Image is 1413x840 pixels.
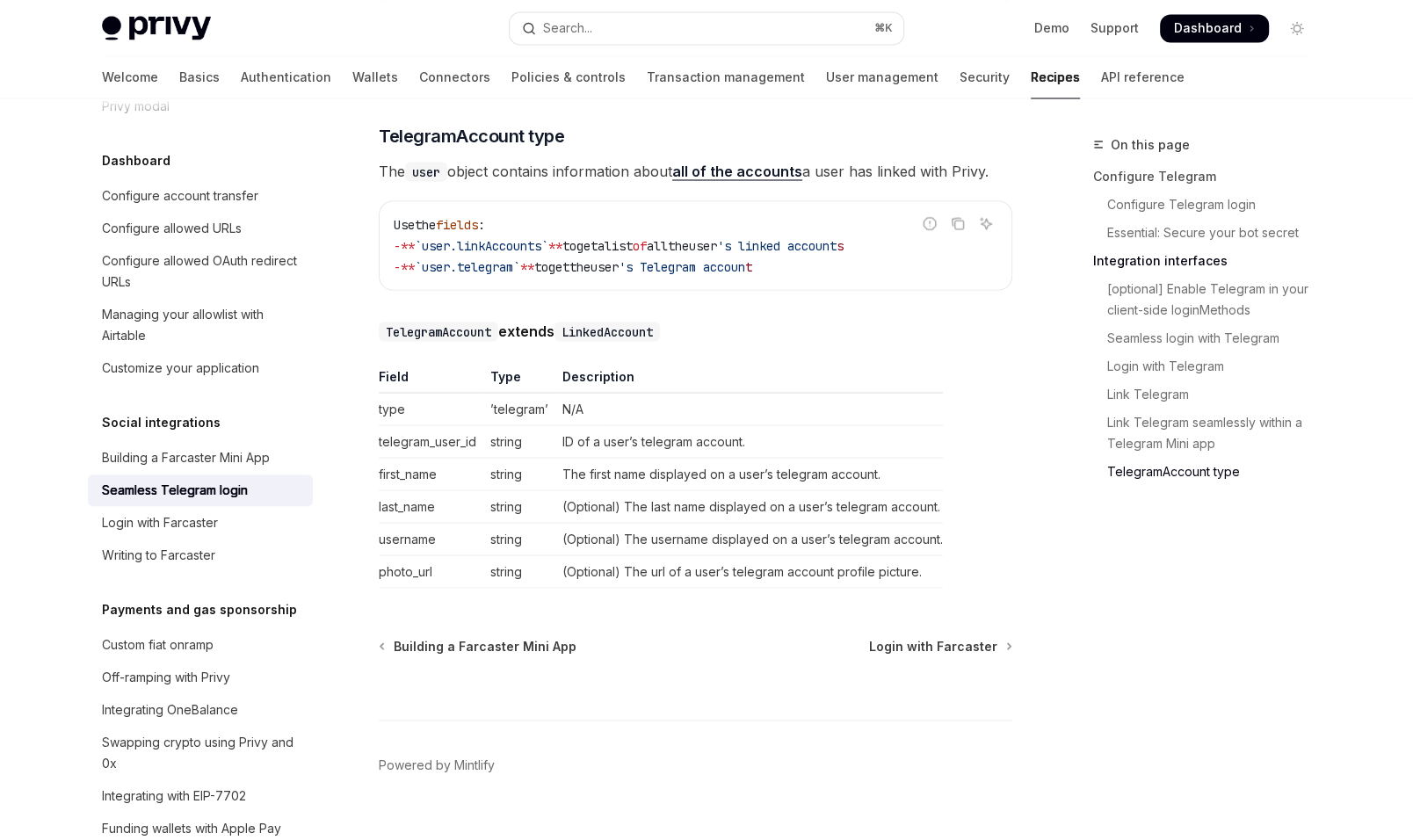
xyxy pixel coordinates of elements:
[1031,56,1080,98] a: Recipes
[1160,14,1269,42] a: Dashboard
[1174,19,1242,37] span: Dashboard
[102,16,211,40] img: light logo
[1093,457,1325,485] a: TelegramAccount type
[88,180,313,212] a: Configure account transfer
[379,756,495,773] a: Powered by Mintlify
[1093,190,1325,218] a: Configure Telegram login
[555,554,943,587] td: (Optional) The url of a user’s telegram account profile picture.
[352,56,398,98] a: Wallets
[633,237,647,253] span: of
[598,237,605,253] span: a
[379,322,498,341] code: TelegramAccount
[394,258,401,274] span: -
[88,442,313,474] a: Building a Farcaster Mini App
[483,457,555,489] td: string
[88,474,313,506] a: Seamless Telegram login
[1091,19,1139,37] a: Support
[591,258,619,274] span: user
[380,637,576,655] a: Building a Farcaster Mini App
[569,258,591,274] span: the
[555,424,943,457] td: ID of a user’s telegram account.
[88,727,313,779] a: Swapping crypto using Privy and 0x
[483,522,555,554] td: string
[1034,19,1069,37] a: Demo
[975,212,997,235] button: Ask AI
[102,185,258,206] div: Configure account transfer
[555,489,943,522] td: (Optional) The last name displayed on a user’s telegram account.
[405,162,447,181] code: user
[102,732,302,774] div: Swapping crypto using Privy and 0x
[960,56,1010,98] a: Security
[102,480,248,501] div: Seamless Telegram login
[946,212,969,235] button: Copy the contents from the code block
[554,322,660,341] code: LinkedAccount
[668,237,689,253] span: the
[1283,14,1311,42] button: Toggle dark mode
[102,786,246,807] div: Integrating with EIP-7702
[647,237,668,253] span: all
[672,162,802,180] a: all of the accounts
[1093,351,1325,380] a: Login with Telegram
[88,245,313,298] a: Configure allowed OAuth redirect URLs
[543,18,592,39] div: Search...
[478,216,485,232] span: :
[102,250,302,293] div: Configure allowed OAuth redirect URLs
[826,56,938,98] a: User management
[483,367,555,393] th: Type
[1093,274,1325,323] a: [optional] Enable Telegram in your client-side loginMethods
[88,507,313,539] a: Login with Farcaster
[1093,246,1325,274] a: Integration interfaces
[102,634,214,655] div: Custom fiat onramp
[394,216,415,232] span: Use
[555,367,943,393] th: Description
[555,522,943,554] td: (Optional) The username displayed on a user’s telegram account.
[576,237,598,253] span: get
[394,237,401,253] span: -
[555,457,943,489] td: The first name displayed on a user’s telegram account.
[379,322,660,339] strong: extends
[241,56,331,98] a: Authentication
[647,56,805,98] a: Transaction management
[869,637,1011,655] a: Login with Farcaster
[415,258,520,274] span: `user.telegram`
[102,545,215,566] div: Writing to Farcaster
[510,12,903,44] button: Open search
[102,667,230,688] div: Off-ramping with Privy
[379,158,1012,183] span: The object contains information about a user has linked with Privy.
[619,258,745,274] span: 's Telegram accoun
[88,694,313,726] a: Integrating OneBalance
[88,539,313,571] a: Writing to Farcaster
[379,522,483,554] td: username
[394,637,576,655] span: Building a Farcaster Mini App
[88,352,313,384] a: Customize your application
[88,299,313,351] a: Managing your allowlist with Airtable
[1093,380,1325,408] a: Link Telegram
[102,218,242,239] div: Configure allowed URLs
[379,424,483,457] td: telegram_user_id
[379,367,483,393] th: Field
[415,216,436,232] span: the
[483,489,555,522] td: string
[102,699,238,721] div: Integrating OneBalance
[102,447,270,468] div: Building a Farcaster Mini App
[102,599,297,620] h5: Payments and gas sponsorship
[88,780,313,812] a: Integrating with EIP-7702
[102,412,221,433] h5: Social integrations
[874,21,893,35] span: ⌘ K
[179,56,220,98] a: Basics
[379,392,483,424] td: type
[88,662,313,693] a: Off-ramping with Privy
[379,489,483,522] td: last_name
[1093,323,1325,351] a: Seamless login with Telegram
[869,637,997,655] span: Login with Farcaster
[837,237,844,253] span: s
[548,258,569,274] span: get
[419,56,490,98] a: Connectors
[102,304,302,346] div: Managing your allowlist with Airtable
[88,213,313,244] a: Configure allowed URLs
[483,392,555,424] td: ’telegram’
[483,554,555,587] td: string
[1111,134,1190,155] span: On this page
[511,56,626,98] a: Policies & controls
[534,258,548,274] span: to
